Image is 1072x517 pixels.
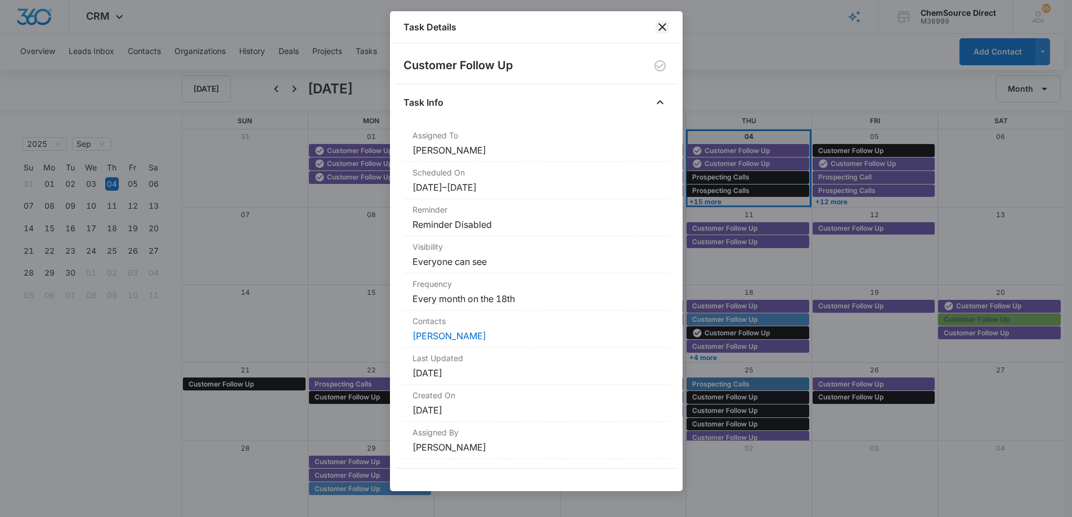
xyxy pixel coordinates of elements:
[412,403,660,417] dd: [DATE]
[403,57,513,75] h2: Customer Follow Up
[403,125,669,162] div: Assigned To[PERSON_NAME]
[403,385,669,422] div: Created On[DATE]
[412,167,660,178] dt: Scheduled On
[412,129,660,141] dt: Assigned To
[412,389,660,401] dt: Created On
[412,204,660,215] dt: Reminder
[412,218,660,231] dd: Reminder Disabled
[412,440,660,454] dd: [PERSON_NAME]
[403,199,669,236] div: ReminderReminder Disabled
[412,366,660,380] dd: [DATE]
[412,181,660,194] dd: [DATE] – [DATE]
[403,273,669,311] div: FrequencyEvery month on the 18th
[403,348,669,385] div: Last Updated[DATE]
[412,315,660,327] dt: Contacts
[403,96,443,109] h4: Task Info
[412,426,660,438] dt: Assigned By
[656,20,669,34] button: close
[403,162,669,199] div: Scheduled On[DATE]–[DATE]
[412,292,660,305] dd: Every month on the 18th
[412,352,660,364] dt: Last Updated
[412,278,660,290] dt: Frequency
[412,143,660,157] dd: [PERSON_NAME]
[403,236,669,273] div: VisibilityEveryone can see
[651,93,669,111] button: Close
[412,255,660,268] dd: Everyone can see
[412,241,660,253] dt: Visibility
[403,311,669,348] div: Contacts[PERSON_NAME]
[412,330,486,341] a: [PERSON_NAME]
[403,20,456,34] h1: Task Details
[403,422,669,459] div: Assigned By[PERSON_NAME]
